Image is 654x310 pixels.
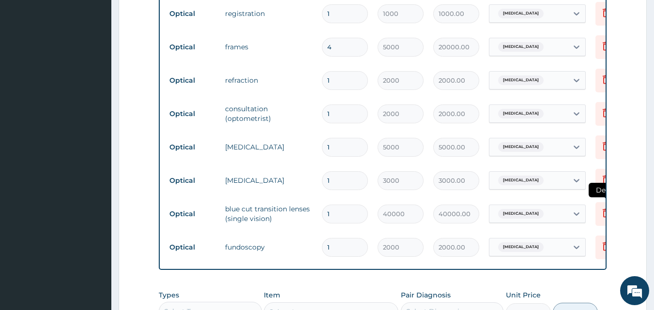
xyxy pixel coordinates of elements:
div: Chat with us now [50,54,163,67]
img: d_794563401_company_1708531726252_794563401 [18,48,39,73]
span: [MEDICAL_DATA] [498,209,544,219]
td: Optical [165,38,220,56]
span: [MEDICAL_DATA] [498,176,544,185]
label: Types [159,291,179,299]
td: Optical [165,105,220,123]
td: [MEDICAL_DATA] [220,137,317,157]
td: blue cut transition lenses (single vision) [220,199,317,228]
span: We're online! [56,93,134,191]
td: Optical [165,72,220,89]
td: [MEDICAL_DATA] [220,171,317,190]
label: Item [264,290,280,300]
div: Minimize live chat window [159,5,182,28]
td: Optical [165,138,220,156]
span: [MEDICAL_DATA] [498,75,544,85]
td: Optical [165,5,220,23]
td: registration [220,4,317,23]
label: Unit Price [506,290,541,300]
span: [MEDICAL_DATA] [498,242,544,252]
span: Delete [589,183,625,197]
td: refraction [220,71,317,90]
textarea: Type your message and hit 'Enter' [5,207,184,241]
label: Pair Diagnosis [401,290,451,300]
span: [MEDICAL_DATA] [498,42,544,52]
td: frames [220,37,317,57]
span: [MEDICAL_DATA] [498,109,544,118]
span: [MEDICAL_DATA] [498,142,544,152]
td: Optical [165,205,220,223]
span: [MEDICAL_DATA] [498,9,544,18]
td: Optical [165,238,220,256]
td: fundoscopy [220,237,317,257]
td: consultation (optometrist) [220,99,317,128]
td: Optical [165,172,220,190]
